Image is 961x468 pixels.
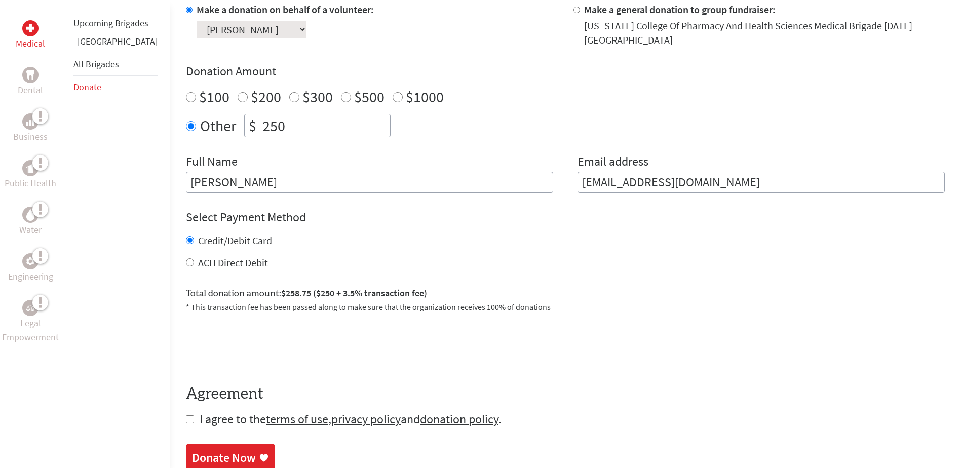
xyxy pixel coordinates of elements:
a: Donate [73,81,101,93]
div: Public Health [22,160,39,176]
h4: Donation Amount [186,63,945,80]
input: Enter Full Name [186,172,553,193]
label: Full Name [186,153,238,172]
label: ACH Direct Debit [198,256,268,269]
p: Engineering [8,269,53,284]
h4: Agreement [186,385,945,403]
a: privacy policy [331,411,401,427]
img: Business [26,118,34,126]
p: Dental [18,83,43,97]
a: Upcoming Brigades [73,17,148,29]
a: [GEOGRAPHIC_DATA] [78,35,158,47]
img: Legal Empowerment [26,305,34,311]
a: terms of use [266,411,328,427]
span: $258.75 ($250 + 3.5% transaction fee) [281,287,427,299]
div: Engineering [22,253,39,269]
p: Public Health [5,176,56,190]
li: All Brigades [73,53,158,76]
a: BusinessBusiness [13,113,48,144]
label: $1000 [406,87,444,106]
div: Business [22,113,39,130]
div: Dental [22,67,39,83]
img: Medical [26,24,34,32]
label: $300 [302,87,333,106]
p: Business [13,130,48,144]
div: [US_STATE] College Of Pharmacy And Health Sciences Medical Brigade [DATE] [GEOGRAPHIC_DATA] [584,19,945,47]
a: All Brigades [73,58,119,70]
a: Legal EmpowermentLegal Empowerment [2,300,59,344]
label: Other [200,114,236,137]
label: $100 [199,87,229,106]
a: DentalDental [18,67,43,97]
label: Make a general donation to group fundraiser: [584,3,776,16]
p: * This transaction fee has been passed along to make sure that the organization receives 100% of ... [186,301,945,313]
a: MedicalMedical [16,20,45,51]
div: $ [245,114,260,137]
p: Water [19,223,42,237]
h4: Select Payment Method [186,209,945,225]
a: EngineeringEngineering [8,253,53,284]
img: Water [26,209,34,220]
div: Medical [22,20,39,36]
label: $200 [251,87,281,106]
li: Upcoming Brigades [73,12,158,34]
p: Legal Empowerment [2,316,59,344]
input: Enter Amount [260,114,390,137]
label: Email address [578,153,648,172]
img: Engineering [26,257,34,265]
img: Dental [26,70,34,80]
iframe: reCAPTCHA [186,325,340,365]
img: Public Health [26,163,34,173]
input: Your Email [578,172,945,193]
div: Legal Empowerment [22,300,39,316]
a: WaterWater [19,207,42,237]
li: Panama [73,34,158,53]
label: Make a donation on behalf of a volunteer: [197,3,374,16]
span: I agree to the , and . [200,411,502,427]
label: Total donation amount: [186,286,427,301]
div: Donate Now [192,450,256,466]
a: Public HealthPublic Health [5,160,56,190]
a: donation policy [420,411,498,427]
li: Donate [73,76,158,98]
label: $500 [354,87,385,106]
div: Water [22,207,39,223]
label: Credit/Debit Card [198,234,272,247]
p: Medical [16,36,45,51]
